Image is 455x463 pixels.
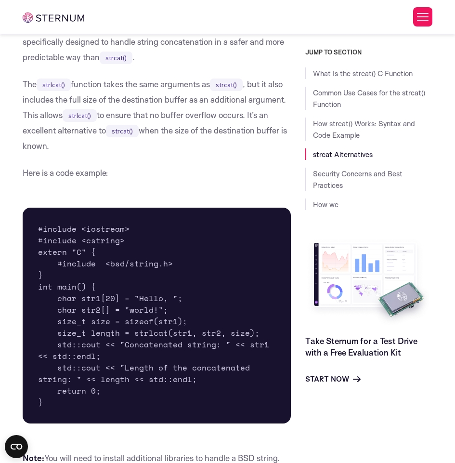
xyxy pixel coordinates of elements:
code: strlcat() [37,79,71,91]
p: is a function that originated in BSD Unix and has been adopted in many other systems due to its r... [23,3,291,65]
code: strcat() [210,79,243,91]
code: strlcat() [63,109,97,122]
p: The function takes the same arguments as , but it also includes the full size of the destination ... [23,77,291,154]
a: Security Concerns and Best Practices [313,169,403,190]
img: sternum iot [23,13,84,23]
a: How strcat() Works: Syntax and Code Example [313,119,415,140]
a: Take Sternum for a Test Drive with a Free Evaluation Kit [305,336,417,357]
a: Common Use Cases for the strcat() Function [313,88,425,109]
a: What Is the strcat() C Function [313,69,413,78]
button: Open CMP widget [5,435,28,458]
a: Start Now [305,373,361,385]
code: strcat() [106,125,139,137]
pre: #include <iostream> #include <cstring> extern "C" { #include <bsd/string.h> } int main() { char s... [23,208,291,423]
a: strcat Alternatives [313,150,373,159]
strong: Note: [23,453,44,463]
button: Toggle Menu [413,7,432,26]
h3: JUMP TO SECTION [305,48,432,56]
img: Take Sternum for a Test Drive with a Free Evaluation Kit [305,237,432,328]
p: Here is a code example: [23,165,291,181]
a: How we [313,200,338,209]
code: strcat() [100,52,132,64]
